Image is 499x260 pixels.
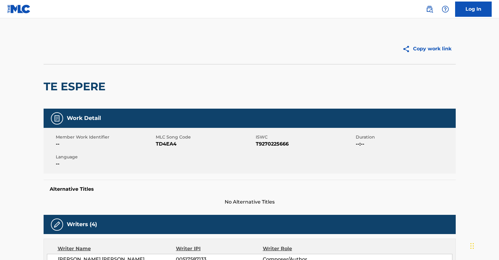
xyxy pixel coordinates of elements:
div: Help [439,3,451,15]
span: ISWC [256,134,354,140]
iframe: Chat Widget [469,231,499,260]
span: -- [56,160,154,168]
span: MLC Song Code [156,134,254,140]
h5: Alternative Titles [50,186,450,192]
button: Copy work link [398,41,456,56]
span: TD4EA4 [156,140,254,148]
h5: Writers (4) [67,221,97,228]
span: No Alternative Titles [44,198,456,206]
span: T9270225666 [256,140,354,148]
span: --:-- [356,140,454,148]
span: Language [56,154,154,160]
div: Writer Name [58,245,176,252]
img: search [426,5,433,13]
a: Public Search [423,3,436,15]
span: -- [56,140,154,148]
div: Writer Role [263,245,342,252]
img: Work Detail [53,115,61,122]
img: Copy work link [402,45,413,53]
img: MLC Logo [7,5,31,13]
img: Writers [53,221,61,228]
h2: TE ESPERE [44,80,109,93]
a: Log In [455,2,492,17]
div: Drag [470,237,474,255]
span: Duration [356,134,454,140]
h5: Work Detail [67,115,101,122]
span: Member Work Identifier [56,134,154,140]
img: help [442,5,449,13]
div: Writer IPI [176,245,263,252]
